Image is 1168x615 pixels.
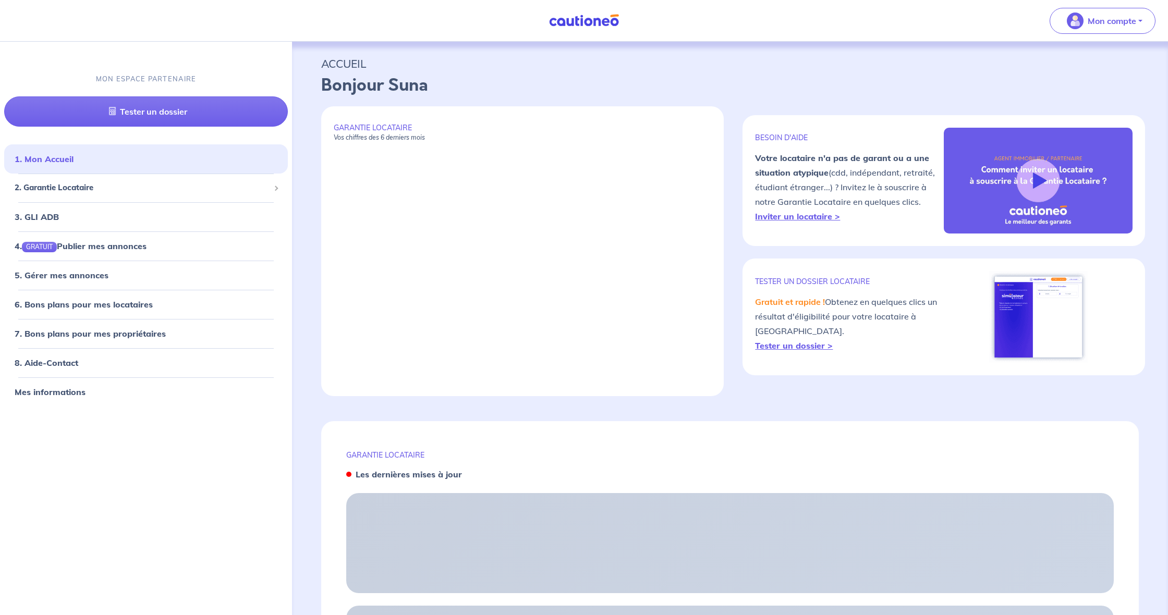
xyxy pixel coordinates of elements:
p: BESOIN D'AIDE [755,133,944,142]
img: simulateur.png [989,271,1088,363]
p: (cdd, indépendant, retraité, étudiant étranger...) ? Invitez le à souscrire à notre Garantie Loca... [755,151,944,224]
a: 4.GRATUITPublier mes annonces [15,241,147,251]
img: Cautioneo [545,14,623,27]
div: 6. Bons plans pour mes locataires [4,294,288,315]
p: GARANTIE LOCATAIRE [334,123,711,142]
a: 6. Bons plans pour mes locataires [15,299,153,310]
a: Tester un dossier [4,96,288,127]
a: Mes informations [15,387,86,397]
a: 3. GLI ADB [15,212,59,222]
p: Obtenez en quelques clics un résultat d'éligibilité pour votre locataire à [GEOGRAPHIC_DATA]. [755,294,944,353]
a: Inviter un locataire > [755,211,840,222]
div: 5. Gérer mes annonces [4,265,288,286]
div: Mes informations [4,382,288,402]
p: GARANTIE LOCATAIRE [346,450,1114,460]
div: 2. Garantie Locataire [4,178,288,198]
div: 3. GLI ADB [4,206,288,227]
p: Mon compte [1088,15,1136,27]
p: TESTER un dossier locataire [755,277,944,286]
div: 4.GRATUITPublier mes annonces [4,236,288,256]
em: Vos chiffres des 6 derniers mois [334,133,425,141]
a: Tester un dossier > [755,340,833,351]
a: 8. Aide-Contact [15,358,78,368]
p: ACCUEIL [321,54,1139,73]
img: video-gli-new-none.jpg [944,128,1133,234]
p: Bonjour Suna [321,73,1139,98]
div: 8. Aide-Contact [4,352,288,373]
a: 7. Bons plans pour mes propriétaires [15,328,166,339]
a: 1. Mon Accueil [15,154,74,164]
strong: Les dernières mises à jour [356,469,462,479]
em: Gratuit et rapide ! [755,297,825,307]
img: illu_account_valid_menu.svg [1067,13,1084,29]
div: 7. Bons plans pour mes propriétaires [4,323,288,344]
a: 5. Gérer mes annonces [15,270,108,280]
div: 1. Mon Accueil [4,149,288,169]
p: MON ESPACE PARTENAIRE [96,74,197,84]
button: illu_account_valid_menu.svgMon compte [1050,8,1155,34]
span: 2. Garantie Locataire [15,182,270,194]
strong: Votre locataire n'a pas de garant ou a une situation atypique [755,153,929,178]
